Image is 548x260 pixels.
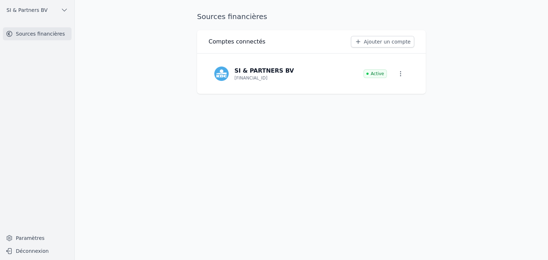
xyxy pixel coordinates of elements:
p: SI & PARTNERS BV [234,67,294,75]
span: Active [364,69,387,78]
p: [FINANCIAL_ID] [234,75,268,81]
h1: Sources financières [197,12,267,22]
span: SI & Partners BV [6,6,47,14]
a: Paramètres [3,232,72,244]
button: SI & Partners BV [3,4,72,16]
a: SI & PARTNERS BV [FINANCIAL_ID] Active [209,59,414,88]
a: Ajouter un compte [351,36,414,47]
a: Sources financières [3,27,72,40]
h3: Comptes connectés [209,37,265,46]
button: Déconnexion [3,245,72,257]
